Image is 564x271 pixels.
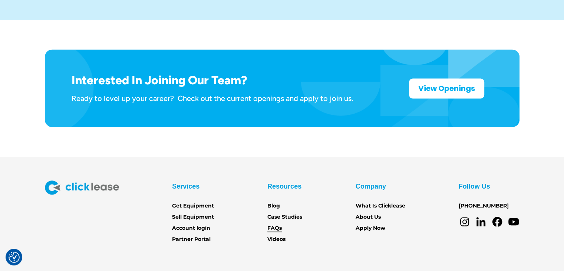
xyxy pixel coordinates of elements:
a: Sell Equipment [172,213,214,221]
a: [PHONE_NUMBER] [459,202,509,210]
a: View Openings [409,78,484,98]
div: Resources [267,180,301,192]
a: Account login [172,224,210,232]
a: Partner Portal [172,235,211,243]
div: Services [172,180,199,192]
div: Ready to level up your career? Check out the current openings and apply to join us. [72,94,353,103]
a: About Us [356,213,381,221]
button: Consent Preferences [9,252,20,263]
h1: Interested In Joining Our Team? [72,73,353,87]
div: Follow Us [459,180,490,192]
strong: View Openings [418,83,475,94]
img: Clicklease logo [45,180,119,195]
a: Get Equipment [172,202,214,210]
a: What Is Clicklease [356,202,405,210]
a: Blog [267,202,280,210]
a: Videos [267,235,286,243]
a: Case Studies [267,213,302,221]
a: Apply Now [356,224,385,232]
div: Company [356,180,386,192]
a: FAQs [267,224,282,232]
img: Revisit consent button [9,252,20,263]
